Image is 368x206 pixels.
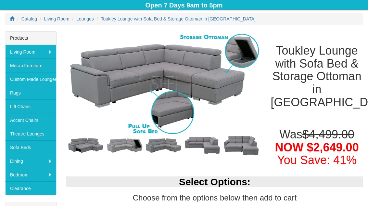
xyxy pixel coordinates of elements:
[271,128,363,167] h1: Was
[302,128,354,141] del: $4,499.00
[21,17,37,22] a: Catalog
[5,100,56,113] a: Lift Chairs
[101,17,256,22] a: Toukley Lounge with Sofa Bed & Storage Ottoman in [GEOGRAPHIC_DATA]
[5,86,56,100] a: Rugs
[179,177,250,187] b: Select Options:
[5,72,56,86] a: Custom Made Lounges
[5,168,56,182] a: Bedroom
[271,45,363,109] h1: Toukley Lounge with Sofa Bed & Storage Ottoman in [GEOGRAPHIC_DATA]
[5,32,56,45] div: Products
[5,113,56,127] a: Accent Chairs
[76,17,94,22] a: Lounges
[5,45,56,59] a: Living Room
[66,194,363,202] h3: Choose from the options below then add to cart
[5,182,56,195] a: Clearance
[5,154,56,168] a: Dining
[277,154,357,167] font: You Save: 41%
[5,141,56,154] a: Sofa Beds
[275,141,359,154] span: NOW $2,649.00
[5,59,56,72] a: Moran Furniture
[44,17,70,22] a: Living Room
[5,127,56,141] a: Theatre Lounges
